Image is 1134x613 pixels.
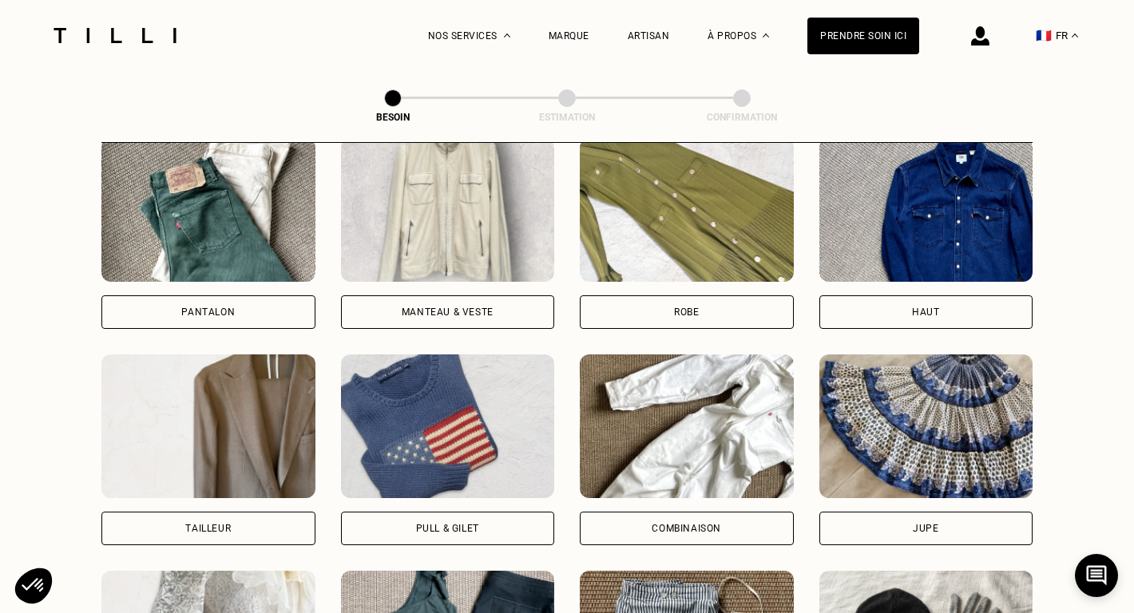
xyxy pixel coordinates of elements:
img: Tilli retouche votre Pantalon [101,138,315,282]
div: Pull & gilet [416,524,479,533]
div: Pantalon [181,307,235,317]
div: Haut [912,307,939,317]
img: Tilli retouche votre Jupe [819,354,1033,498]
div: Combinaison [652,524,721,533]
a: Marque [549,30,589,42]
img: Tilli retouche votre Tailleur [101,354,315,498]
div: Besoin [313,112,473,123]
img: Tilli retouche votre Haut [819,138,1033,282]
div: Tailleur [185,524,231,533]
img: Tilli retouche votre Pull & gilet [341,354,555,498]
img: icône connexion [971,26,989,45]
img: Tilli retouche votre Combinaison [580,354,794,498]
div: Jupe [913,524,938,533]
img: Menu déroulant [504,34,510,38]
img: Tilli retouche votre Robe [580,138,794,282]
img: Logo du service de couturière Tilli [48,28,182,43]
img: menu déroulant [1072,34,1078,38]
a: Prendre soin ici [807,18,919,54]
div: Estimation [487,112,647,123]
div: Manteau & Veste [402,307,494,317]
a: Artisan [628,30,670,42]
div: Confirmation [662,112,822,123]
img: Tilli retouche votre Manteau & Veste [341,138,555,282]
div: Robe [674,307,699,317]
img: Menu déroulant à propos [763,34,769,38]
span: 🇫🇷 [1036,28,1052,43]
